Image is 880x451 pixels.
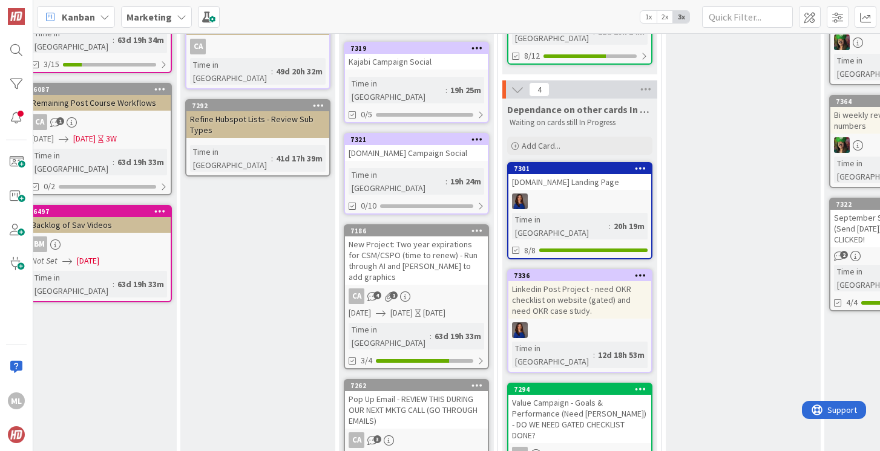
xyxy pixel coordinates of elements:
div: CA [28,114,171,130]
div: Value Campaign - Goals & Performance (Need [PERSON_NAME]) - DO WE NEED GATED CHECKLIST DONE? [508,395,651,443]
span: 0/10 [361,200,376,212]
div: 6497 [28,206,171,217]
b: Marketing [126,11,172,23]
input: Quick Filter... [702,6,793,28]
a: 7336Linkedin Post Project - need OKR checklist on website (gated) and need OKR case study.SLTime ... [507,269,652,373]
div: [DATE] [423,307,445,319]
div: 6087 [33,85,171,94]
span: 4/4 [846,296,858,309]
div: Time in [GEOGRAPHIC_DATA] [190,58,271,85]
span: : [609,219,611,233]
div: 12d 18h 53m [595,348,648,362]
div: 7262 [345,380,488,391]
div: Time in [GEOGRAPHIC_DATA] [31,27,113,53]
span: 3x [673,11,689,23]
div: Pop Up Email - REVIEW THIS DURING OUR NEXT MKTG CALL (GO THROUGH EMAILS) [345,391,488,429]
div: CA [190,39,206,54]
span: : [593,348,595,362]
div: Time in [GEOGRAPHIC_DATA] [349,77,445,103]
div: 7301 [508,163,651,174]
span: [DATE] [390,307,413,319]
span: : [113,277,114,291]
div: Time in [GEOGRAPHIC_DATA] [349,168,445,195]
a: 7319Kajabi Campaign SocialTime in [GEOGRAPHIC_DATA]:19h 25m0/5 [344,42,489,123]
span: Dependance on other cards In progress [507,103,652,115]
div: 7294 [514,385,651,394]
div: 7301 [514,164,651,173]
a: 7292Refine Hubspot Lists - Review Sub TypesTime in [GEOGRAPHIC_DATA]:41d 17h 39m [185,99,330,177]
div: Kajabi Campaign Social [345,54,488,70]
div: Time in [GEOGRAPHIC_DATA] [349,323,430,349]
div: Refine Hubspot Lists - Review Sub Types [186,111,329,138]
span: 8/12 [524,50,540,62]
div: 3W [106,132,117,145]
span: 2 [840,251,848,259]
a: 6087Remaining Post Course WorkflowsCA[DATE][DATE]3WTime in [GEOGRAPHIC_DATA]:63d 19h 33m0/2 [27,83,172,195]
a: 6497Backlog of Sav VideosBMNot Set[DATE]Time in [GEOGRAPHIC_DATA]:63d 19h 33m [27,205,172,302]
div: 49d 20h 32m [273,65,326,78]
span: 0/5 [361,108,372,121]
span: : [430,329,432,343]
div: CA [349,432,364,448]
span: : [445,175,447,188]
span: 2x [657,11,673,23]
div: 19h 24m [447,175,484,188]
div: Time in [GEOGRAPHIC_DATA] [31,149,113,175]
img: SL [834,34,850,50]
div: CA [345,432,488,448]
span: [DATE] [73,132,96,145]
span: 4 [529,82,550,97]
div: 7186 [350,227,488,235]
span: Add Card... [522,140,560,151]
div: 7186New Project: Two year expirations for CSM/CSPO (time to renew) - Run through AI and [PERSON_N... [345,225,488,285]
div: 41d 17h 39m [273,152,326,165]
div: Remaining Post Course Workflows [28,95,171,111]
a: 7301[DOMAIN_NAME] Landing PageSLTime in [GEOGRAPHIC_DATA]:20h 19m8/8 [507,162,652,259]
div: New Project: Two year expirations for CSM/CSPO (time to renew) - Run through AI and [PERSON_NAME]... [345,236,488,285]
span: 1 [56,117,64,125]
div: 7321 [350,135,488,144]
div: 63d 19h 34m [114,33,167,47]
span: : [271,152,273,165]
div: CA [186,39,329,54]
div: 20h 19m [611,219,648,233]
i: Not Set [31,255,57,266]
div: [DOMAIN_NAME] Landing Page [508,174,651,190]
div: 7319 [345,43,488,54]
span: 3/15 [44,58,59,71]
div: Time in [GEOGRAPHIC_DATA] [512,213,609,239]
div: Backlog of Sav Videos [28,217,171,233]
img: SL [512,322,528,338]
span: [DATE] [349,307,371,319]
span: [DATE] [77,255,99,267]
span: : [113,33,114,47]
div: 63d 19h 33m [114,277,167,291]
a: 7321[DOMAIN_NAME] Campaign SocialTime in [GEOGRAPHIC_DATA]:19h 24m0/10 [344,133,489,215]
div: SL [508,193,651,209]
div: CA [345,288,488,304]
div: BM [31,236,47,252]
div: CA [31,114,47,130]
span: 1x [640,11,657,23]
div: Linkedin Post Project - need OKR checklist on website (gated) and need OKR case study. [508,281,651,319]
span: Support [25,2,55,16]
span: Kanban [62,10,95,24]
div: Time in [GEOGRAPHIC_DATA] [512,342,593,368]
p: Waiting on cards still In Progress [510,118,650,128]
img: avatar [8,426,25,443]
a: 7186New Project: Two year expirations for CSM/CSPO (time to renew) - Run through AI and [PERSON_N... [344,224,489,369]
div: 7292 [186,100,329,111]
span: 0/2 [44,180,55,193]
div: 7321[DOMAIN_NAME] Campaign Social [345,134,488,161]
div: 7336 [514,271,651,280]
span: 3 [373,435,381,443]
div: 6497Backlog of Sav Videos [28,206,171,233]
div: 7294Value Campaign - Goals & Performance (Need [PERSON_NAME]) - DO WE NEED GATED CHECKLIST DONE? [508,384,651,443]
div: 63d 19h 33m [114,155,167,169]
span: : [113,155,114,169]
img: Visit kanbanzone.com [8,8,25,25]
div: CA [349,288,364,304]
div: BM [28,236,171,252]
img: SL [512,193,528,209]
div: 7292Refine Hubspot Lists - Review Sub Types [186,100,329,138]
